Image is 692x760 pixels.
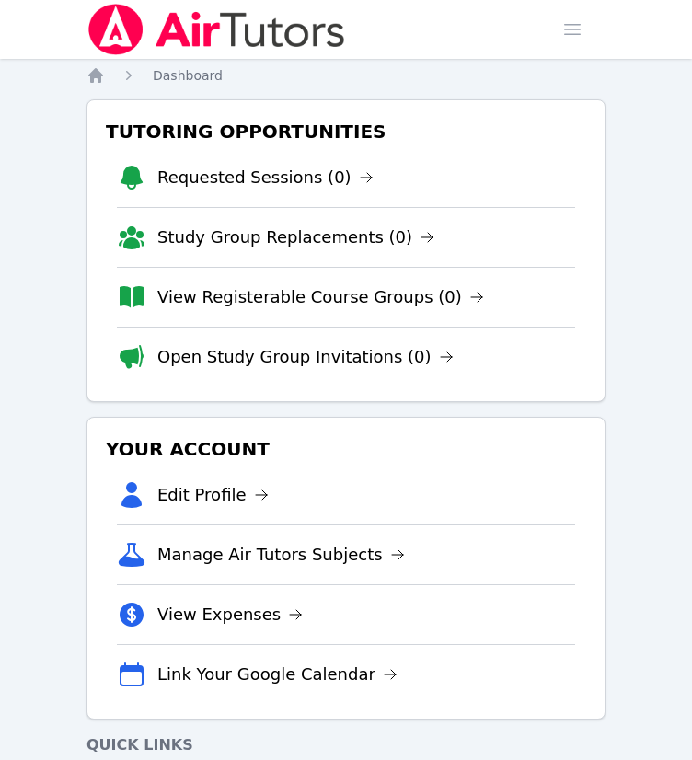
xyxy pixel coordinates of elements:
a: Open Study Group Invitations (0) [157,344,454,370]
h3: Your Account [102,432,590,466]
a: Manage Air Tutors Subjects [157,542,405,568]
nav: Breadcrumb [86,66,605,85]
img: Air Tutors [86,4,347,55]
h3: Tutoring Opportunities [102,115,590,148]
h4: Quick Links [86,734,605,756]
a: Requested Sessions (0) [157,165,374,190]
a: View Expenses [157,602,303,628]
span: Dashboard [153,68,223,83]
a: View Registerable Course Groups (0) [157,284,484,310]
a: Link Your Google Calendar [157,662,398,687]
a: Edit Profile [157,482,269,508]
a: Dashboard [153,66,223,85]
a: Study Group Replacements (0) [157,225,434,250]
